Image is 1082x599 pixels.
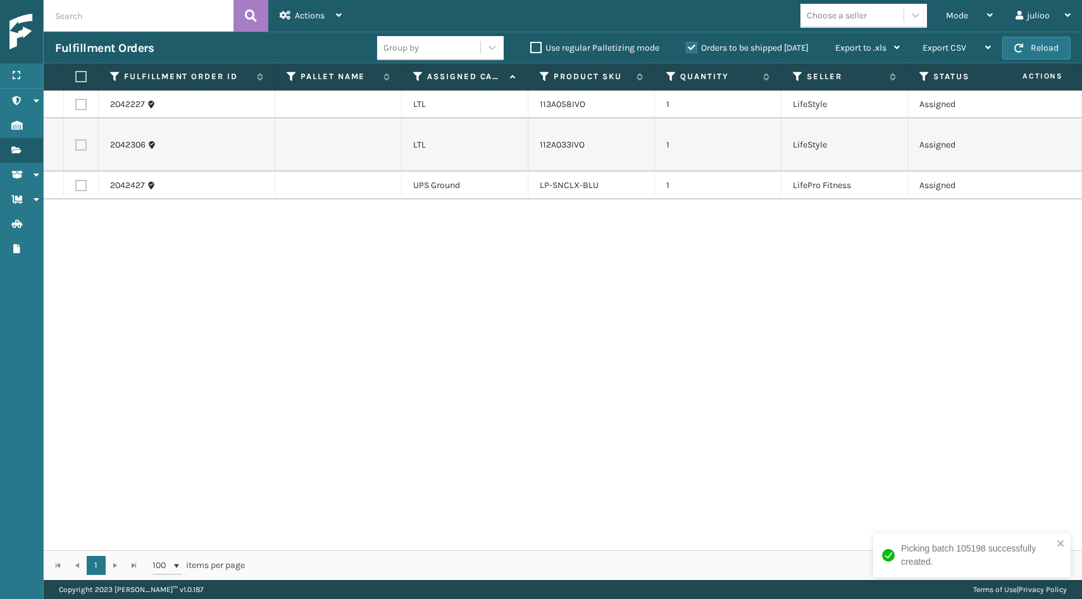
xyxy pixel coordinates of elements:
[152,559,171,572] span: 100
[87,556,106,575] a: 1
[540,139,585,150] a: 112A033IVO
[781,172,908,199] td: LifePro Fitness
[655,172,781,199] td: 1
[110,139,146,151] a: 2042306
[1002,37,1071,60] button: Reload
[59,580,204,599] p: Copyright 2023 [PERSON_NAME]™ v 1.0.187
[807,71,883,82] label: Seller
[983,66,1071,87] span: Actions
[540,99,585,110] a: 113A058IVO
[110,98,145,111] a: 2042227
[427,71,504,82] label: Assigned Carrier Service
[152,556,245,575] span: items per page
[1057,538,1066,550] button: close
[908,91,1035,118] td: Assigned
[301,71,377,82] label: Pallet Name
[383,41,419,54] div: Group by
[263,559,1068,572] div: 1 - 3 of 3 items
[295,10,325,21] span: Actions
[554,71,630,82] label: Product SKU
[540,180,599,191] a: LP-SNCLX-BLU
[781,118,908,172] td: LifeStyle
[530,42,659,53] label: Use regular Palletizing mode
[946,10,968,21] span: Mode
[901,542,1053,569] div: Picking batch 105198 successfully created.
[933,71,1010,82] label: Status
[908,172,1035,199] td: Assigned
[124,71,251,82] label: Fulfillment Order Id
[835,42,886,53] span: Export to .xls
[55,41,154,56] h3: Fulfillment Orders
[908,118,1035,172] td: Assigned
[807,9,867,22] div: Choose a seller
[781,91,908,118] td: LifeStyle
[923,42,966,53] span: Export CSV
[402,172,528,199] td: UPS Ground
[680,71,757,82] label: Quantity
[686,42,809,53] label: Orders to be shipped [DATE]
[402,91,528,118] td: LTL
[9,14,123,50] img: logo
[402,118,528,172] td: LTL
[655,91,781,118] td: 1
[655,118,781,172] td: 1
[110,179,145,192] a: 2042427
